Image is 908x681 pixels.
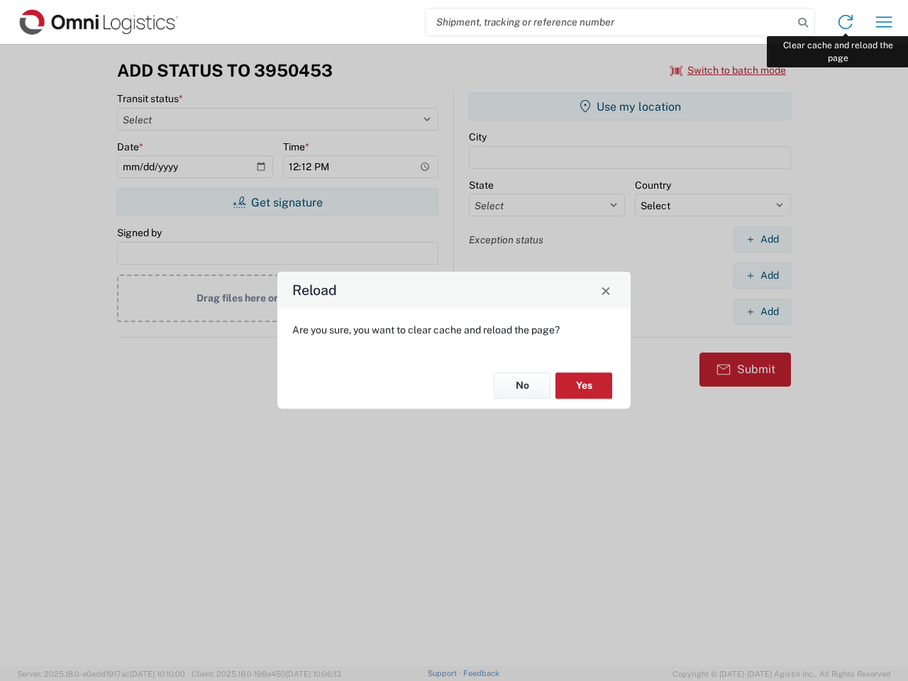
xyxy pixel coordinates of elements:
button: Close [596,280,616,300]
h4: Reload [292,280,337,301]
button: No [494,372,550,399]
input: Shipment, tracking or reference number [426,9,793,35]
p: Are you sure, you want to clear cache and reload the page? [292,323,616,336]
button: Yes [555,372,612,399]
